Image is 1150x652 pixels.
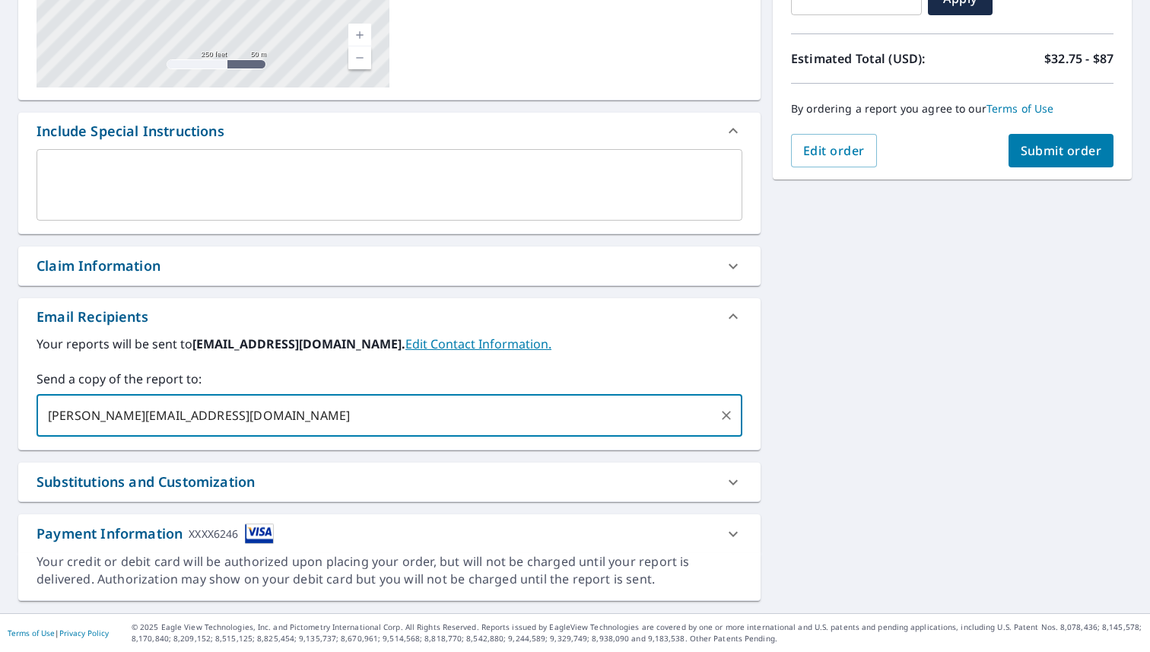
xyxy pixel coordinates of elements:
div: XXXX6246 [189,523,238,544]
b: [EMAIL_ADDRESS][DOMAIN_NAME]. [192,336,405,352]
a: Terms of Use [986,101,1054,116]
div: Include Special Instructions [37,121,224,142]
span: Submit order [1021,142,1102,159]
label: Send a copy of the report to: [37,370,742,388]
div: Payment Information [37,523,274,544]
button: Submit order [1009,134,1114,167]
a: EditContactInfo [405,336,551,352]
div: Substitutions and Customization [18,463,761,501]
div: Payment InformationXXXX6246cardImage [18,514,761,553]
div: Email Recipients [18,298,761,335]
div: Include Special Instructions [18,113,761,149]
p: © 2025 Eagle View Technologies, Inc. and Pictometry International Corp. All Rights Reserved. Repo... [132,622,1142,644]
a: Terms of Use [8,628,55,638]
div: Claim Information [37,256,160,276]
a: Privacy Policy [59,628,109,638]
a: Current Level 17, Zoom In [348,24,371,46]
div: Claim Information [18,246,761,285]
img: cardImage [245,523,274,544]
p: By ordering a report you agree to our [791,102,1113,116]
p: $32.75 - $87 [1044,49,1113,68]
label: Your reports will be sent to [37,335,742,353]
div: Email Recipients [37,307,148,327]
p: Estimated Total (USD): [791,49,952,68]
a: Current Level 17, Zoom Out [348,46,371,69]
button: Edit order [791,134,877,167]
p: | [8,628,109,638]
span: Edit order [803,142,865,159]
div: Your credit or debit card will be authorized upon placing your order, but will not be charged unt... [37,553,742,588]
div: Substitutions and Customization [37,472,255,492]
button: Clear [716,405,737,426]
